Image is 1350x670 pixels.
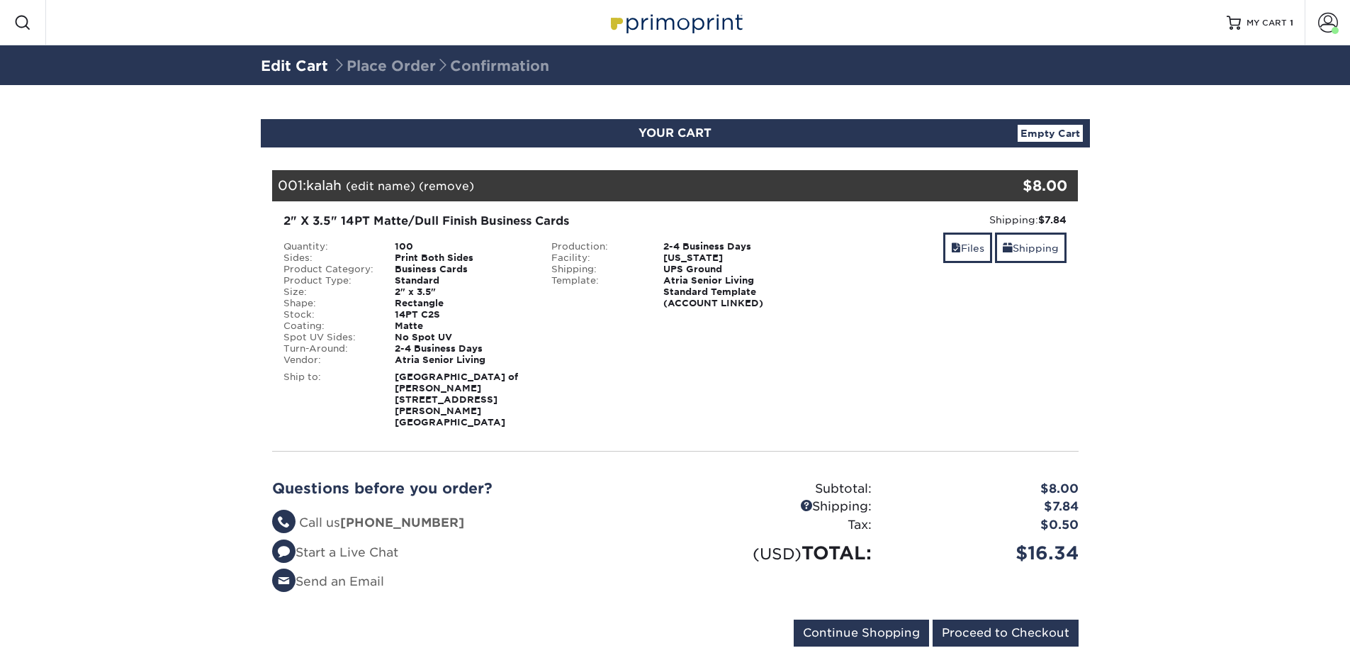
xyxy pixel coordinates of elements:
[273,309,385,320] div: Stock:
[639,126,711,140] span: YOUR CART
[820,213,1067,227] div: Shipping:
[273,298,385,309] div: Shape:
[340,515,464,530] strong: [PHONE_NUMBER]
[384,332,541,343] div: No Spot UV
[653,252,809,264] div: [US_STATE]
[384,264,541,275] div: Business Cards
[794,620,929,647] input: Continue Shopping
[384,320,541,332] div: Matte
[346,179,415,193] a: (edit name)
[395,372,518,428] strong: [GEOGRAPHIC_DATA] of [PERSON_NAME] [STREET_ADDRESS] [PERSON_NAME][GEOGRAPHIC_DATA]
[384,354,541,366] div: Atria Senior Living
[882,498,1089,516] div: $7.84
[273,275,385,286] div: Product Type:
[541,275,653,309] div: Template:
[273,252,385,264] div: Sides:
[273,354,385,366] div: Vendor:
[541,241,653,252] div: Production:
[273,264,385,275] div: Product Category:
[944,175,1068,196] div: $8.00
[384,309,541,320] div: 14PT C2S
[384,298,541,309] div: Rectangle
[1290,18,1293,28] span: 1
[1018,125,1083,142] a: Empty Cart
[306,177,342,193] span: kalah
[675,540,882,566] div: TOTAL:
[261,57,328,74] a: Edit Cart
[384,252,541,264] div: Print Both Sides
[933,620,1079,647] input: Proceed to Checkout
[384,343,541,354] div: 2-4 Business Days
[675,498,882,516] div: Shipping:
[272,170,944,201] div: 001:
[653,264,809,275] div: UPS Ground
[384,275,541,286] div: Standard
[272,574,384,588] a: Send an Email
[283,213,799,230] div: 2" X 3.5" 14PT Matte/Dull Finish Business Cards
[653,241,809,252] div: 2-4 Business Days
[272,545,398,559] a: Start a Live Chat
[541,252,653,264] div: Facility:
[882,480,1089,498] div: $8.00
[273,332,385,343] div: Spot UV Sides:
[675,480,882,498] div: Subtotal:
[273,286,385,298] div: Size:
[273,320,385,332] div: Coating:
[1003,242,1013,254] span: shipping
[882,516,1089,535] div: $0.50
[332,57,549,74] span: Place Order Confirmation
[272,514,665,532] li: Call us
[384,286,541,298] div: 2" x 3.5"
[1038,214,1067,225] strong: $7.84
[653,275,809,309] div: Atria Senior Living Standard Template (ACCOUNT LINKED)
[995,233,1067,263] a: Shipping
[951,242,961,254] span: files
[604,7,746,38] img: Primoprint
[419,179,474,193] a: (remove)
[272,480,665,497] h2: Questions before you order?
[753,545,801,563] small: (USD)
[675,516,882,535] div: Tax:
[273,241,385,252] div: Quantity:
[882,540,1089,566] div: $16.34
[273,372,385,428] div: Ship to:
[273,343,385,354] div: Turn-Around:
[384,241,541,252] div: 100
[541,264,653,275] div: Shipping:
[1247,17,1287,29] span: MY CART
[943,233,992,263] a: Files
